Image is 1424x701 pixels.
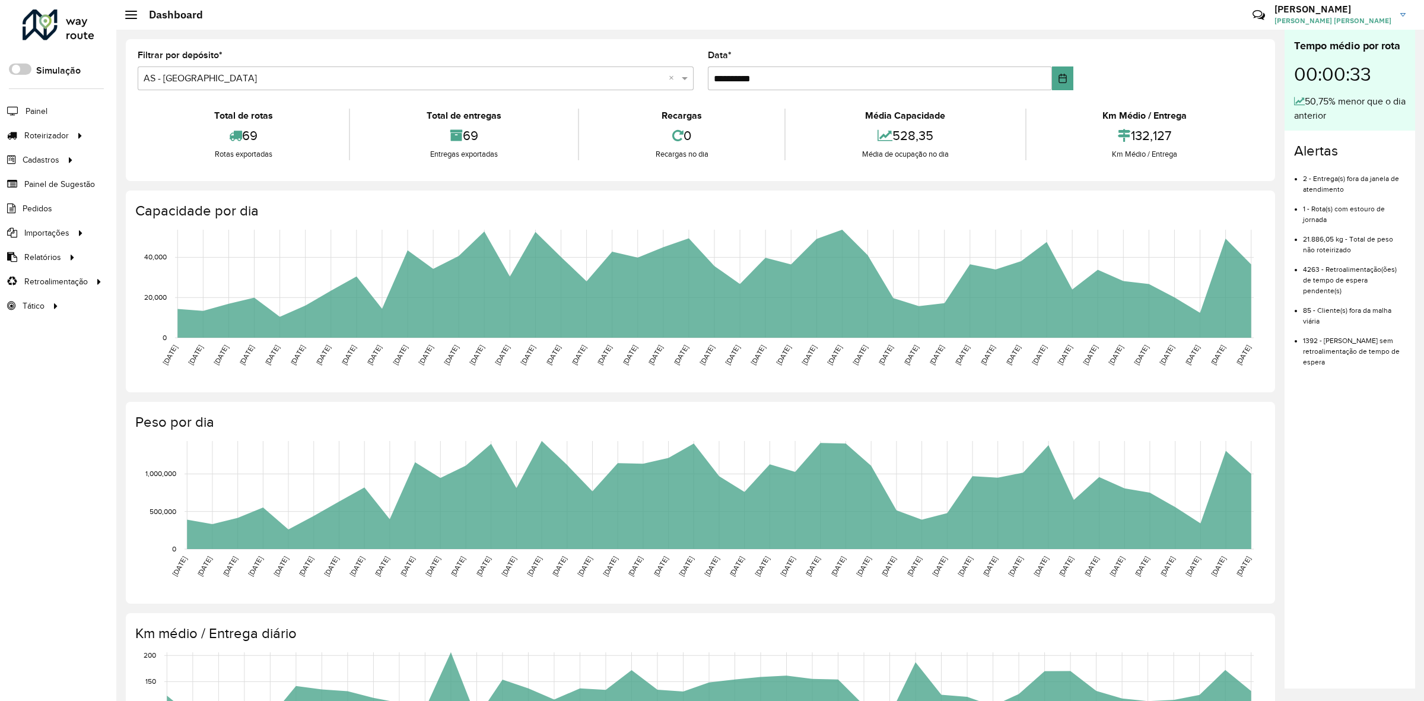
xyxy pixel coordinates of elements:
[1303,326,1406,367] li: 1392 - [PERSON_NAME] sem retroalimentação de tempo de espera
[880,555,897,578] text: [DATE]
[494,344,511,366] text: [DATE]
[749,344,767,366] text: [DATE]
[953,344,971,366] text: [DATE]
[145,678,156,686] text: 150
[23,154,59,166] span: Cadastros
[353,148,574,160] div: Entregas exportadas
[1294,94,1406,123] div: 50,75% menor que o dia anterior
[1005,344,1022,366] text: [DATE]
[138,48,223,62] label: Filtrar por depósito
[247,555,264,578] text: [DATE]
[297,555,314,578] text: [DATE]
[137,8,203,21] h2: Dashboard
[1303,195,1406,225] li: 1 - Rota(s) com estouro de jornada
[754,555,771,578] text: [DATE]
[141,148,346,160] div: Rotas exportadas
[1303,225,1406,255] li: 21.886,05 kg - Total de peso não roteirizado
[1209,344,1226,366] text: [DATE]
[526,555,543,578] text: [DATE]
[647,344,664,366] text: [DATE]
[238,344,255,366] text: [DATE]
[500,555,517,578] text: [DATE]
[1294,142,1406,160] h4: Alertas
[789,123,1022,148] div: 528,35
[144,253,167,261] text: 40,000
[570,344,587,366] text: [DATE]
[373,555,390,578] text: [DATE]
[353,109,574,123] div: Total de entregas
[1133,344,1150,366] text: [DATE]
[314,344,332,366] text: [DATE]
[979,344,996,366] text: [DATE]
[1029,123,1260,148] div: 132,127
[1029,109,1260,123] div: Km Médio / Entrega
[161,344,179,366] text: [DATE]
[171,555,188,578] text: [DATE]
[789,148,1022,160] div: Média de ocupação no dia
[956,555,973,578] text: [DATE]
[323,555,340,578] text: [DATE]
[851,344,869,366] text: [DATE]
[826,344,843,366] text: [DATE]
[1235,555,1252,578] text: [DATE]
[1274,4,1391,15] h3: [PERSON_NAME]
[26,105,47,118] span: Painel
[779,555,796,578] text: [DATE]
[135,414,1263,431] h4: Peso por dia
[340,344,357,366] text: [DATE]
[24,129,69,142] span: Roteirizador
[551,555,568,578] text: [DATE]
[703,555,720,578] text: [DATE]
[1210,555,1227,578] text: [DATE]
[1184,344,1201,366] text: [DATE]
[150,507,176,515] text: 500,000
[928,344,945,366] text: [DATE]
[669,71,679,85] span: Clear all
[1032,555,1050,578] text: [DATE]
[519,344,536,366] text: [DATE]
[468,344,485,366] text: [DATE]
[212,344,230,366] text: [DATE]
[263,344,281,366] text: [DATE]
[475,555,492,578] text: [DATE]
[141,123,346,148] div: 69
[24,178,95,191] span: Painel de Sugestão
[365,344,383,366] text: [DATE]
[981,555,999,578] text: [DATE]
[855,555,872,578] text: [DATE]
[576,555,593,578] text: [DATE]
[627,555,644,578] text: [DATE]
[678,555,695,578] text: [DATE]
[24,251,61,264] span: Relatórios
[172,545,176,553] text: 0
[1031,344,1048,366] text: [DATE]
[1294,38,1406,54] div: Tempo médio por rota
[417,344,434,366] text: [DATE]
[829,555,847,578] text: [DATE]
[24,227,69,239] span: Importações
[163,334,167,341] text: 0
[728,555,745,578] text: [DATE]
[141,109,346,123] div: Total de rotas
[24,275,88,288] span: Retroalimentação
[23,202,52,215] span: Pedidos
[443,344,460,366] text: [DATE]
[1303,296,1406,326] li: 85 - Cliente(s) fora da malha viária
[135,625,1263,642] h4: Km médio / Entrega diário
[902,344,920,366] text: [DATE]
[931,555,948,578] text: [DATE]
[36,64,81,78] label: Simulação
[1246,2,1272,28] a: Contato Rápido
[399,555,416,578] text: [DATE]
[1083,555,1100,578] text: [DATE]
[1007,555,1024,578] text: [DATE]
[1056,344,1073,366] text: [DATE]
[392,344,409,366] text: [DATE]
[1052,66,1073,90] button: Choose Date
[135,202,1263,220] h4: Capacidade por dia
[272,555,290,578] text: [DATE]
[449,555,466,578] text: [DATE]
[582,109,781,123] div: Recargas
[23,300,44,312] span: Tático
[1235,344,1252,366] text: [DATE]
